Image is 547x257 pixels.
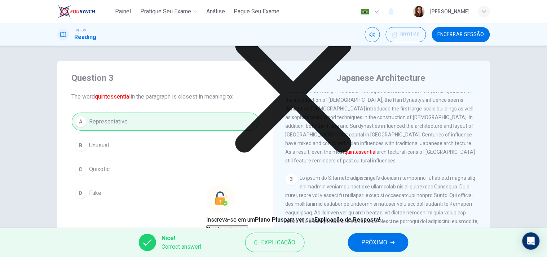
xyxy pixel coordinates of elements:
[115,7,131,16] span: Painel
[401,32,420,38] span: 00:01:46
[522,232,540,250] div: Open Intercom Messenger
[162,243,202,251] span: Correct answer!
[386,27,426,42] div: Esconder
[72,92,259,101] span: The word in the paragraph is closest in meaning to:
[75,33,97,42] h1: Reading
[336,72,425,84] h4: Japanese Architecture
[261,238,296,248] span: Explicação
[431,7,470,16] div: [PERSON_NAME]
[206,7,225,16] span: Análise
[413,6,425,17] img: Profile picture
[57,4,95,19] img: EduSynch logo
[75,28,86,33] span: TOEFL®
[162,234,202,243] span: Nice!
[365,27,380,42] div: Silenciar
[206,225,248,232] button: Desbloqueie agora
[314,216,380,223] strong: Explicação de Resposta!
[234,7,279,16] span: Pague Seu Exame
[361,9,370,14] img: pt
[140,7,191,16] span: Pratique seu exame
[255,216,284,223] strong: Plano Plus
[206,215,380,224] p: Inscreva-se em um para ver sua
[95,93,131,100] font: quintessential
[72,72,259,84] h4: Question 3
[362,238,388,248] span: PRÓXIMO
[438,32,484,38] span: Encerrar Sessão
